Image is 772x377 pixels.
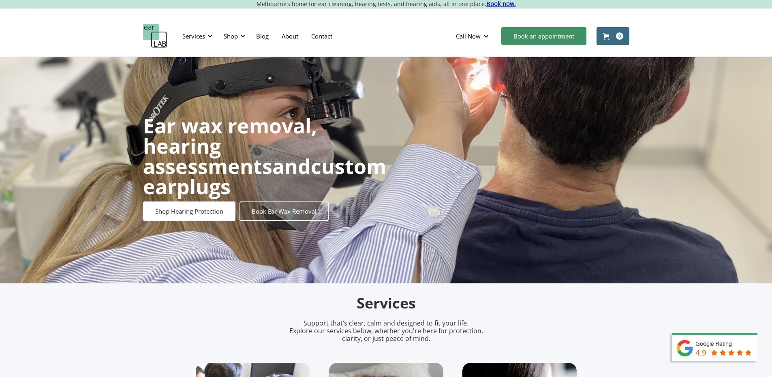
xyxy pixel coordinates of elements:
div: Shop [219,24,248,48]
div: Services [177,24,215,48]
div: Call Now [456,32,481,40]
a: Book Ear Wax Removal [240,201,329,221]
div: 0 [616,32,623,40]
p: Support that’s clear, calm and designed to fit your life. Explore our services below, whether you... [279,319,494,343]
a: Blog [250,24,275,48]
div: Call Now [449,24,497,48]
a: Shop Hearing Protection [143,201,235,221]
a: Book an appointment [501,27,586,45]
strong: custom earplugs [143,152,386,200]
h2: Services [196,294,577,313]
div: Services [182,32,205,40]
h1: and [143,116,386,197]
a: Open cart [597,27,629,45]
a: home [143,24,167,48]
div: Shop [224,32,238,40]
a: About [275,24,305,48]
a: Contact [305,24,339,48]
strong: Ear wax removal, hearing assessments [143,112,317,180]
